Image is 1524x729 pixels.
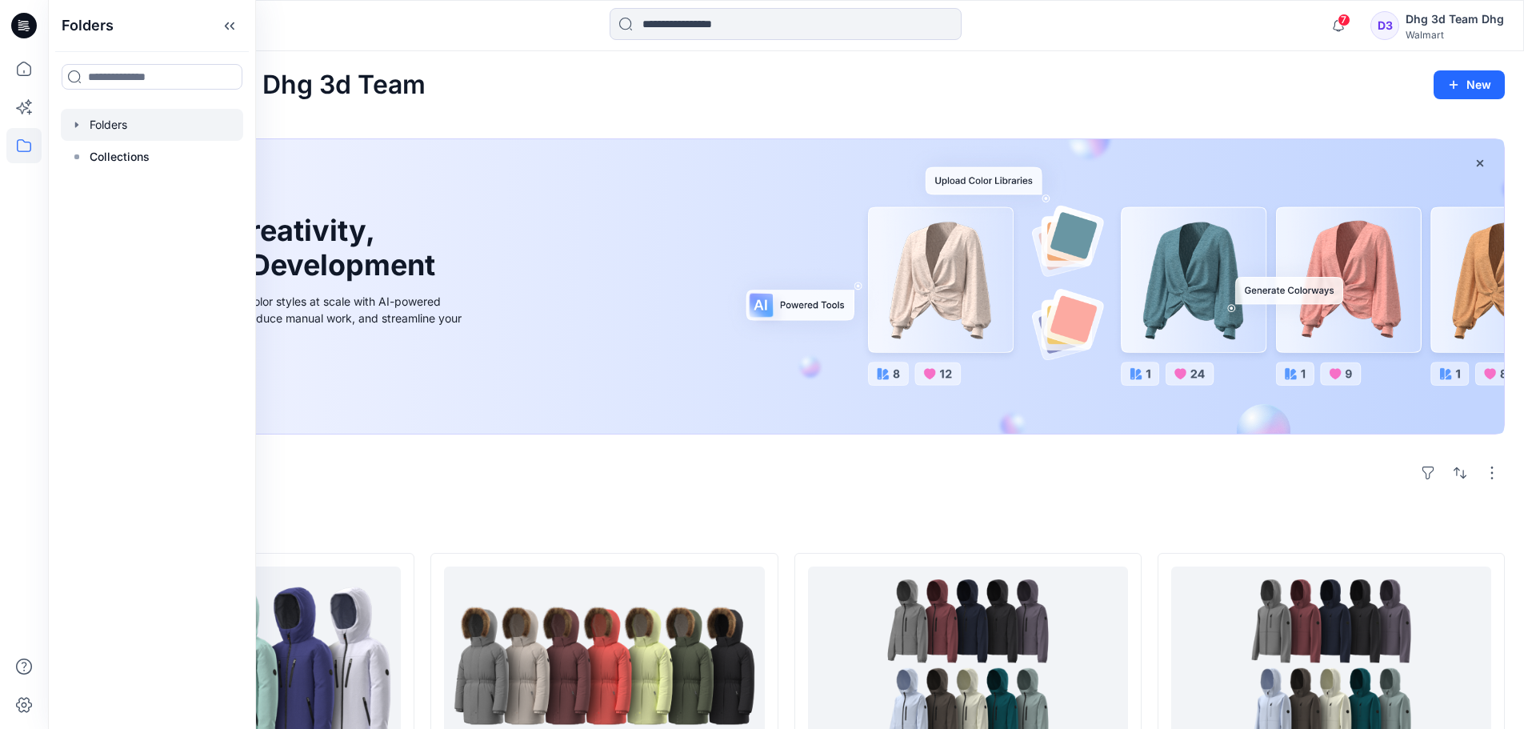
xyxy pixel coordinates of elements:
[1406,29,1504,41] div: Walmart
[1338,14,1350,26] span: 7
[1434,70,1505,99] button: New
[106,362,466,395] a: Discover more
[67,518,1505,537] h4: Styles
[1406,10,1504,29] div: Dhg 3d Team Dhg
[1370,11,1399,40] div: D3
[106,214,442,282] h1: Unleash Creativity, Speed Up Development
[90,147,150,166] p: Collections
[106,293,466,343] div: Explore ideas faster and recolor styles at scale with AI-powered tools that boost creativity, red...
